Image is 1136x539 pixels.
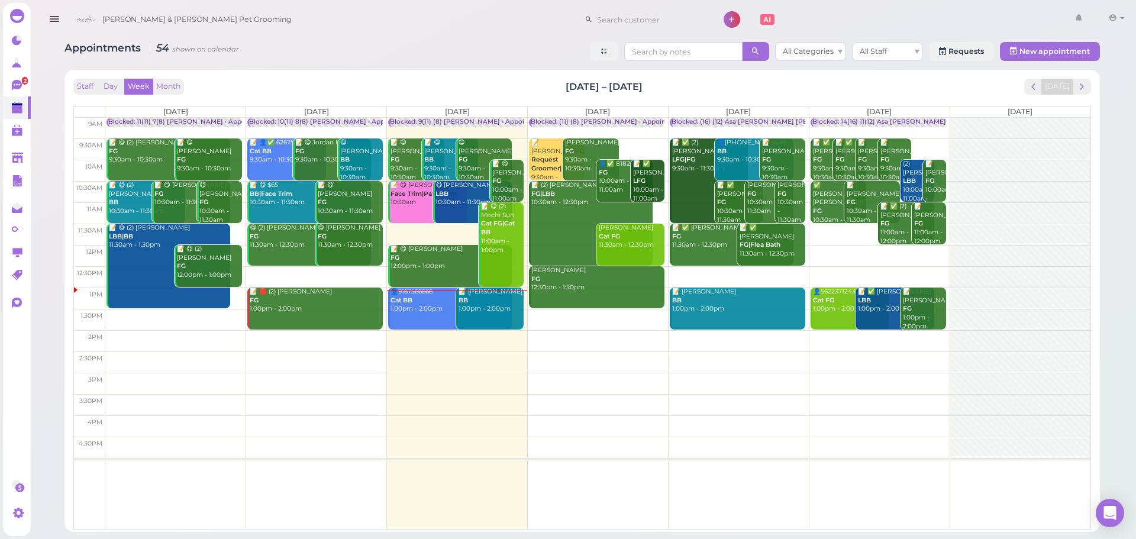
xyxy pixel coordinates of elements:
div: 👤[PHONE_NUMBER] 9:30am - 10:30am [717,138,793,164]
button: Day [96,79,125,95]
b: FG [565,147,574,155]
div: [PERSON_NAME] 9:30am - 10:30am [564,138,618,173]
div: 📝 ✅ [PERSON_NAME] 10:00am - 11:00am [632,160,664,203]
div: 📝 [PERSON_NAME] 9:30am - 10:30am [531,138,585,191]
button: New appointment [1000,42,1100,61]
div: 📝 😋 [PERSON_NAME] 9:30am - 10:30am [176,138,242,173]
b: LBB [903,177,916,185]
input: Search customer [593,10,708,29]
div: 📝 ✅ [PERSON_NAME] 11:30am - 12:30pm [739,224,805,259]
b: LBB [435,190,448,198]
span: 3pm [88,376,102,383]
div: 👤9167566666 1:00pm - 2:00pm [390,288,512,314]
div: 📝 😋 [PERSON_NAME] 10:30am [390,181,467,207]
span: [DATE] [445,107,470,116]
div: 📝 [PERSON_NAME] 10:30am - 11:30am [846,181,900,224]
div: 📝 😋 [PERSON_NAME] 10:30am - 11:30am [154,181,231,207]
b: BB [424,156,434,163]
div: 📝 😋 (2) [PERSON_NAME] 12:00pm - 1:00pm [176,245,242,280]
b: BB [717,147,727,155]
small: shown on calendar [172,45,239,53]
button: prev [1024,79,1043,95]
div: Blocked: (11) (8) [PERSON_NAME] • Appointment [531,118,685,127]
b: FG|Flea Bath [740,241,780,248]
div: 📝 😋 [PERSON_NAME] 12:00pm - 1:00pm [390,245,512,271]
div: 📝 [PERSON_NAME] 11:00am - 12:00pm [914,202,945,246]
b: Request Groomer|FG [531,156,570,172]
div: 📝 [PERSON_NAME] 10:00am - 11:00am [925,160,945,212]
span: [PERSON_NAME] & [PERSON_NAME] Pet Grooming [102,3,292,36]
span: Appointments [64,41,144,54]
b: LFG [633,177,646,185]
b: FG [717,198,726,206]
span: 2 [22,77,28,85]
span: 9am [88,120,102,128]
b: FG [903,305,912,312]
b: Cat FG [813,296,834,304]
button: Month [153,79,184,95]
b: BB [459,296,468,304]
b: FG [880,156,889,163]
input: Search by notes [624,42,743,61]
div: 😋 [PERSON_NAME] 9:30am - 10:30am [458,138,512,182]
div: 📝 😋 (2) [PERSON_NAME] 11:30am - 1:30pm [108,224,230,250]
div: 📝 [PERSON_NAME] 9:30am - 10:30am [857,138,889,182]
b: BB|Face Trim [250,190,292,198]
b: FG [531,275,540,283]
b: FG [747,190,756,198]
div: 😋 [PERSON_NAME] 10:30am - 11:30am [199,181,242,224]
b: FG [914,220,923,227]
b: Cat FG [599,233,620,240]
b: FG [250,296,259,304]
div: 👤✅ 8182614941 10:00am - 11:00am [598,160,652,195]
div: 📝 [PERSON_NAME] 9:30am - 10:30am [880,138,911,182]
span: [DATE] [304,107,329,116]
b: FG [777,190,786,198]
div: 📝 (2) [PERSON_NAME] 10:30am - 12:30pm [531,181,653,207]
b: FG [177,262,186,270]
div: 📝 😋 (2) [PERSON_NAME] 10:30am - 11:30am [108,181,185,216]
button: [DATE] [1041,79,1073,95]
span: 12:30pm [77,269,102,277]
b: FG|LBB [531,190,555,198]
b: FG [318,233,327,240]
div: Blocked: 14(16) 11(12) Asa [PERSON_NAME] [PERSON_NAME] • Appointment [812,118,1051,127]
b: FG [813,156,822,163]
b: FG [847,198,856,206]
b: FG [813,207,822,215]
h2: [DATE] – [DATE] [566,80,643,93]
div: 📝 😋 [PERSON_NAME] 9:30am - 10:30am [390,138,444,182]
b: BB [672,296,682,304]
span: [DATE] [163,107,188,116]
span: 3:30pm [79,397,102,405]
button: Staff [73,79,97,95]
b: LBB [858,296,871,304]
div: 📝 ✅ [PERSON_NAME] 9:30am - 10:30am [812,138,844,182]
div: 📝 ✅ [PERSON_NAME] 9:30am - 10:30am [835,138,866,182]
b: FG [880,220,889,227]
div: 📝 ✅ [PERSON_NAME] 11:30am - 12:30pm [672,224,793,250]
b: FG [835,156,844,163]
div: 📝 ✅ (2) [PERSON_NAME] 9:30am - 11:30am [672,138,748,173]
div: Blocked: 10(11) 8(8) [PERSON_NAME] • Appointment [249,118,414,127]
b: FG [177,156,186,163]
div: [PERSON_NAME] 11:30am - 12:30pm [598,224,664,250]
div: Open Intercom Messenger [1096,499,1124,527]
b: Cat BB [390,296,412,304]
div: 📝 😋 (2) Mochi Sun 11:00am - 1:00pm [480,202,524,254]
span: 9:30am [79,141,102,149]
div: [PERSON_NAME] 10:30am - 11:30am [777,181,805,224]
div: 👤5622371243 1:00pm - 2:00pm [812,288,889,314]
div: 📝 😋 [PERSON_NAME] 10:00am - 11:00am [492,160,524,203]
b: FG [925,177,934,185]
span: 1pm [89,291,102,298]
b: BB [109,198,118,206]
span: 12pm [86,248,102,256]
b: FG [459,156,467,163]
a: Requests [929,42,994,61]
b: FG [492,177,501,185]
div: 📝 [PERSON_NAME] 1:00pm - 2:00pm [458,288,524,314]
b: Cat FG|Cat BB [481,220,515,236]
b: FG [390,254,399,262]
a: 2 [3,74,31,96]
